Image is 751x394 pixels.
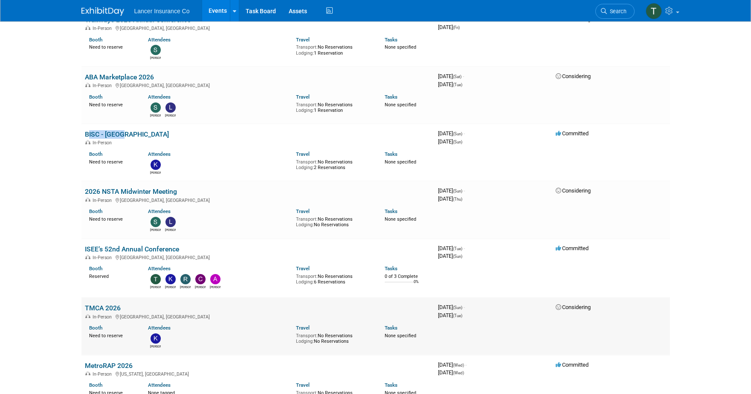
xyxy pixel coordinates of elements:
[210,284,220,289] div: Andy Miller
[85,254,431,260] div: [GEOGRAPHIC_DATA], [GEOGRAPHIC_DATA]
[165,284,176,289] div: Kim Castle
[296,94,310,100] a: Travel
[385,216,416,222] span: None specified
[385,382,397,388] a: Tasks
[556,187,591,194] span: Considering
[296,222,314,228] span: Lodging:
[385,333,416,339] span: None specified
[180,284,191,289] div: Ralph Burnham
[151,333,161,344] img: Kimberlee Bissegger
[464,187,465,194] span: -
[296,339,314,344] span: Lodging:
[89,100,136,108] div: Need to reserve
[296,159,318,165] span: Transport:
[438,362,467,368] span: [DATE]
[453,189,462,193] span: (Sun)
[180,274,191,284] img: Ralph Burnham
[556,245,589,251] span: Committed
[150,284,161,289] div: Timm Flannigan
[453,82,462,87] span: (Tue)
[453,305,462,310] span: (Sun)
[385,37,397,43] a: Tasks
[89,43,136,50] div: Need to reserve
[453,197,462,201] span: (Thu)
[148,325,171,331] a: Attendees
[296,382,310,388] a: Travel
[607,8,626,15] span: Search
[385,266,397,271] a: Tasks
[93,314,114,320] span: In-Person
[165,274,176,284] img: Kim Castle
[210,274,220,284] img: Andy Miller
[85,313,431,320] div: [GEOGRAPHIC_DATA], [GEOGRAPHIC_DATA]
[556,304,591,310] span: Considering
[438,24,460,30] span: [DATE]
[453,74,461,79] span: (Sat)
[89,37,102,43] a: Booth
[556,73,591,79] span: Considering
[296,43,372,56] div: No Reservations 1 Reservation
[85,187,177,196] a: 2026 NSTA Midwinter Meeting
[385,44,416,50] span: None specified
[296,272,372,285] div: No Reservations 6 Reservations
[453,140,462,144] span: (Sun)
[93,255,114,260] span: In-Person
[85,26,90,30] img: In-Person Event
[385,151,397,157] a: Tasks
[296,37,310,43] a: Travel
[453,246,462,251] span: (Tue)
[165,227,176,232] div: Leslie Neverson-Drake
[463,73,464,79] span: -
[453,131,462,136] span: (Sun)
[89,158,136,165] div: Need to reserve
[453,254,462,259] span: (Sun)
[453,363,464,368] span: (Wed)
[296,333,318,339] span: Transport:
[150,55,161,60] div: Steven O'Shea
[296,158,372,171] div: No Reservations 2 Reservations
[453,25,460,30] span: (Fri)
[296,325,310,331] a: Travel
[296,279,314,285] span: Lodging:
[296,208,310,214] a: Travel
[296,100,372,114] div: No Reservations 1 Reservation
[150,227,161,232] div: Steven O'Shea
[150,344,161,349] div: Kimberlee Bissegger
[385,274,431,280] div: 0 of 3 Complete
[93,26,114,31] span: In-Person
[465,362,467,368] span: -
[296,44,318,50] span: Transport:
[148,208,171,214] a: Attendees
[148,37,171,43] a: Attendees
[296,165,314,170] span: Lodging:
[85,130,169,138] a: BISC - [GEOGRAPHIC_DATA]
[85,73,154,81] a: ABA Marketplace 2026
[148,151,171,157] a: Attendees
[438,130,465,137] span: [DATE]
[385,208,397,214] a: Tasks
[85,370,431,377] div: [US_STATE], [GEOGRAPHIC_DATA]
[93,83,114,88] span: In-Person
[165,102,176,113] img: Leslie Neverson-Drake
[150,170,161,175] div: Kimberlee Bissegger
[296,50,314,56] span: Lodging:
[556,362,589,368] span: Committed
[85,371,90,376] img: In-Person Event
[385,102,416,108] span: None specified
[438,187,465,194] span: [DATE]
[165,113,176,118] div: Leslie Neverson-Drake
[646,3,662,19] img: Terrence Forrest
[385,94,397,100] a: Tasks
[85,245,179,253] a: ISEE’s 52nd Annual Conference
[296,216,318,222] span: Transport:
[296,215,372,228] div: No Reservations No Reservations
[151,274,161,284] img: Timm Flannigan
[151,102,161,113] img: Steven O'Shea
[85,304,121,312] a: TMCA 2026
[464,304,465,310] span: -
[89,325,102,331] a: Booth
[93,371,114,377] span: In-Person
[151,45,161,55] img: Steven O'Shea
[148,94,171,100] a: Attendees
[89,151,102,157] a: Booth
